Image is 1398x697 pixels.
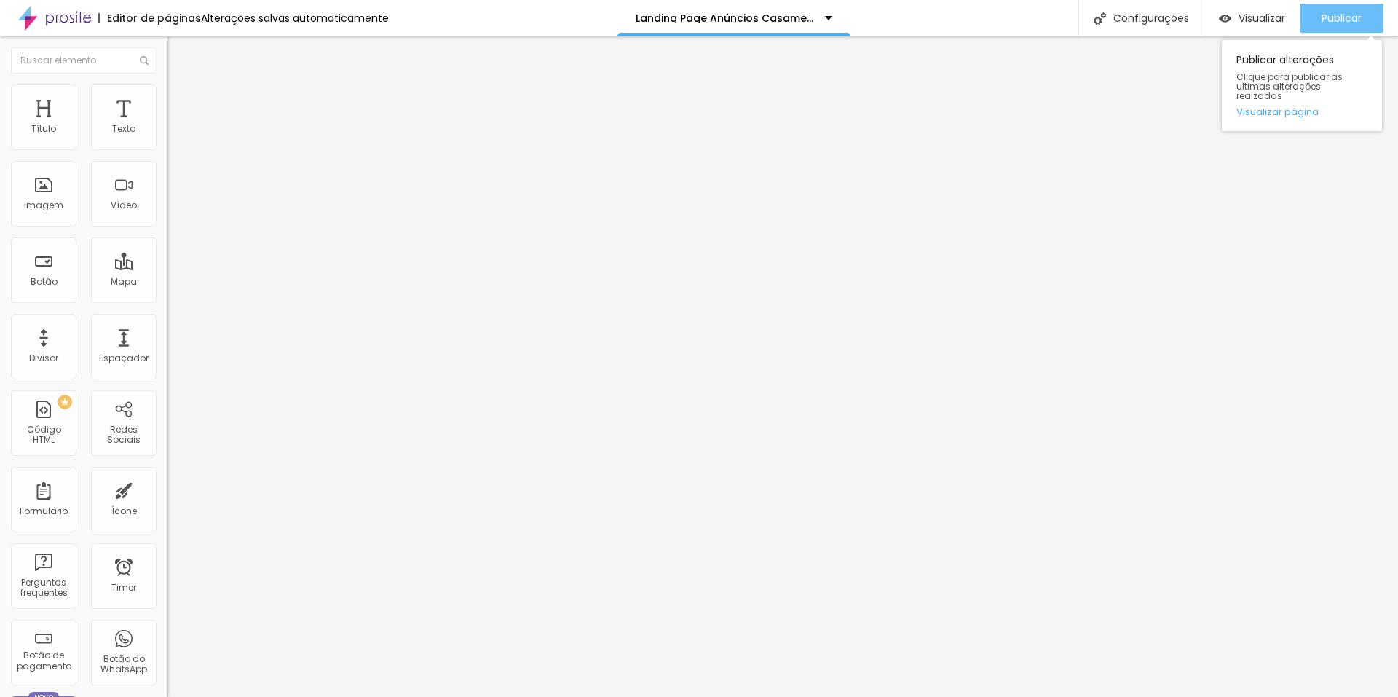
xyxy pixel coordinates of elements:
[1094,12,1106,25] img: Icone
[636,13,814,23] p: Landing Page Anúncios Casamento
[20,506,68,516] div: Formulário
[29,353,58,363] div: Divisor
[24,200,63,210] div: Imagem
[111,277,137,287] div: Mapa
[98,13,201,23] div: Editor de páginas
[15,650,72,672] div: Botão de pagamento
[1236,107,1367,117] a: Visualizar página
[31,124,56,134] div: Título
[1236,72,1367,101] span: Clique para publicar as ultimas alterações reaizadas
[31,277,58,287] div: Botão
[15,425,72,446] div: Código HTML
[201,13,389,23] div: Alterações salvas automaticamente
[111,200,137,210] div: Vídeo
[11,47,157,74] input: Buscar elemento
[1222,40,1382,131] div: Publicar alterações
[1204,4,1300,33] button: Visualizar
[167,36,1398,697] iframe: Editor
[1300,4,1383,33] button: Publicar
[111,583,136,593] div: Timer
[140,56,149,65] img: Icone
[1322,12,1362,24] span: Publicar
[15,578,72,599] div: Perguntas frequentes
[1239,12,1285,24] span: Visualizar
[95,654,152,675] div: Botão do WhatsApp
[112,124,135,134] div: Texto
[99,353,149,363] div: Espaçador
[111,506,137,516] div: Ícone
[95,425,152,446] div: Redes Sociais
[1219,12,1231,25] img: view-1.svg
